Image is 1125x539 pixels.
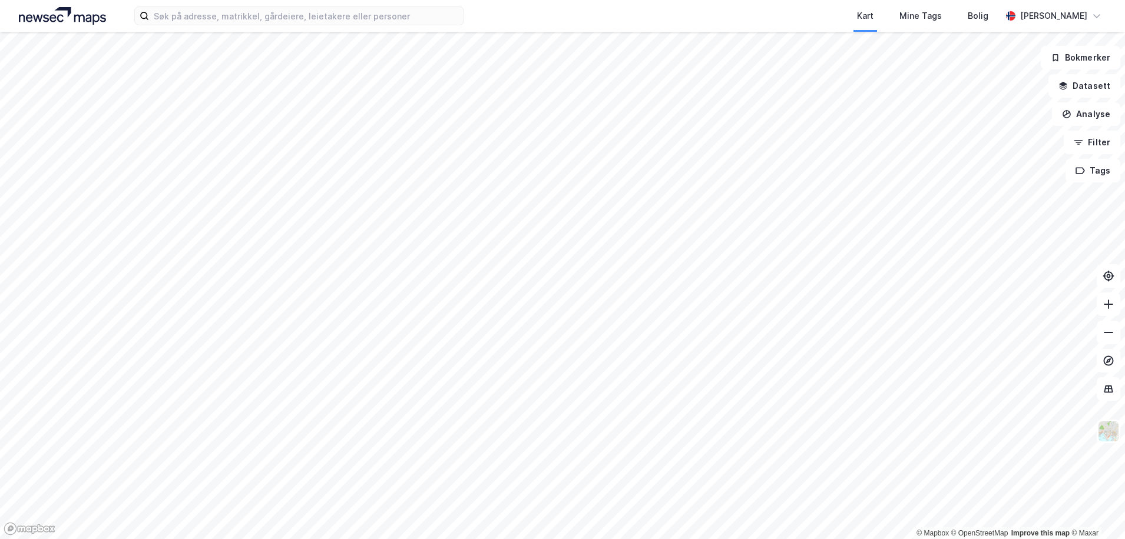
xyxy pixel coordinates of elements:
div: [PERSON_NAME] [1020,9,1087,23]
div: Kart [857,9,873,23]
div: Mine Tags [899,9,942,23]
div: Bolig [968,9,988,23]
input: Søk på adresse, matrikkel, gårdeiere, leietakere eller personer [149,7,464,25]
img: logo.a4113a55bc3d86da70a041830d287a7e.svg [19,7,106,25]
